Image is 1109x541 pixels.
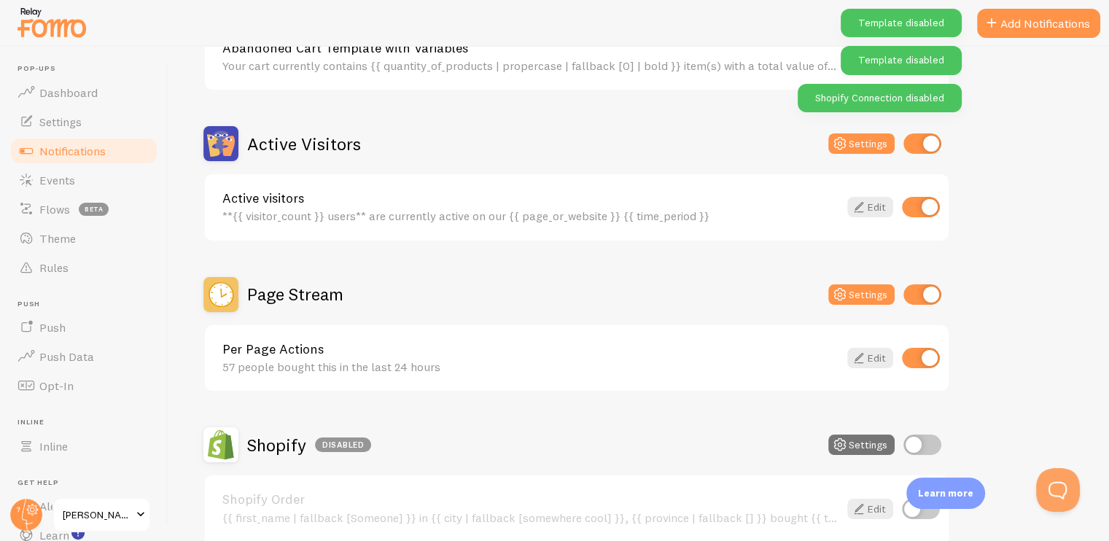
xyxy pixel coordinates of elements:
a: Opt-In [9,371,159,400]
a: Flows beta [9,195,159,224]
a: Shopify Order [222,493,838,506]
img: fomo-relay-logo-orange.svg [15,4,88,41]
a: Push Data [9,342,159,371]
a: Per Page Actions [222,343,838,356]
span: Settings [39,114,82,129]
a: [PERSON_NAME] [52,497,151,532]
a: Abandoned Cart Template with Variables [222,42,838,55]
h2: Shopify [247,434,371,456]
h2: Active Visitors [247,133,361,155]
a: Edit [847,348,893,368]
a: Push [9,313,159,342]
span: Inline [17,418,159,427]
span: Inline [39,439,68,454]
span: Theme [39,231,76,246]
span: Push Data [39,349,94,364]
span: Push [17,300,159,309]
a: Edit [847,499,893,519]
div: {{ first_name | fallback [Someone] }} in {{ city | fallback [somewhere cool] }}, {{ province | fa... [222,511,838,524]
div: 57 people bought this in the last 24 hours [222,360,838,373]
span: Opt-In [39,378,74,393]
span: beta [79,203,109,216]
div: Disabled [315,437,371,452]
div: Learn more [906,478,985,509]
div: Template disabled [841,9,962,37]
span: Flows [39,202,70,217]
a: Rules [9,253,159,282]
div: **{{ visitor_count }} users** are currently active on our {{ page_or_website }} {{ time_period }} [222,209,838,222]
a: Active visitors [222,192,838,205]
button: Settings [828,435,895,455]
span: Dashboard [39,85,98,100]
a: Dashboard [9,78,159,107]
div: Template disabled [841,46,962,74]
iframe: Help Scout Beacon - Open [1036,468,1080,512]
button: Settings [828,133,895,154]
a: Inline [9,432,159,461]
span: Notifications [39,144,106,158]
div: Shopify Connection disabled [798,84,962,112]
img: Shopify [203,427,238,462]
p: Learn more [918,486,973,500]
span: Rules [39,260,69,275]
div: Your cart currently contains {{ quantity_of_products | propercase | fallback [0] | bold }} item(s... [222,59,838,72]
svg: <p>Watch New Feature Tutorials!</p> [71,526,85,540]
a: Settings [9,107,159,136]
button: Settings [828,284,895,305]
a: Alerts [9,491,159,521]
span: Events [39,173,75,187]
img: Active Visitors [203,126,238,161]
span: Get Help [17,478,159,488]
img: Page Stream [203,277,238,312]
a: Notifications [9,136,159,166]
span: Push [39,320,66,335]
a: Edit [847,197,893,217]
a: Theme [9,224,159,253]
h2: Page Stream [247,283,343,305]
span: Pop-ups [17,64,159,74]
span: [PERSON_NAME] [63,506,132,524]
a: Events [9,166,159,195]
